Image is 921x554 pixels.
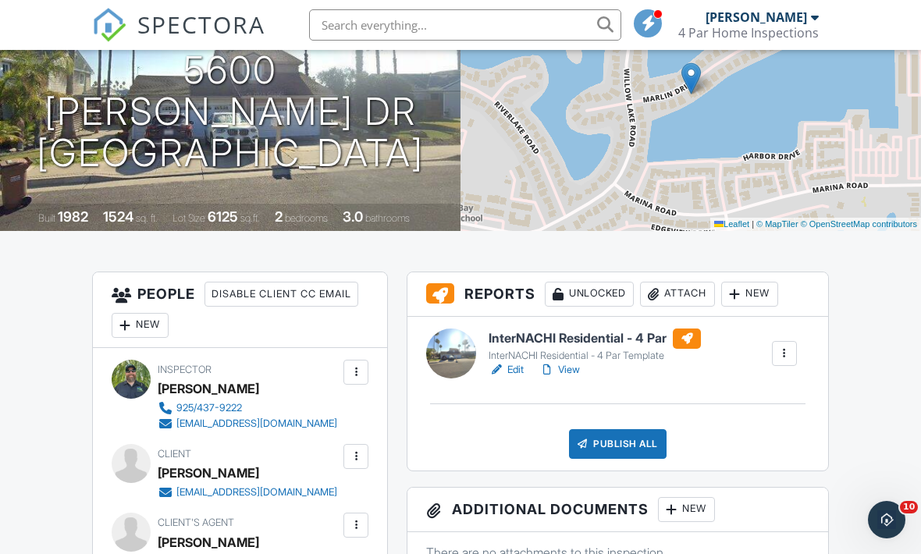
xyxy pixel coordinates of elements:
div: 925/437-9222 [176,402,242,414]
a: Leaflet [714,219,749,229]
div: [EMAIL_ADDRESS][DOMAIN_NAME] [176,417,337,430]
a: © OpenStreetMap contributors [801,219,917,229]
a: [EMAIL_ADDRESS][DOMAIN_NAME] [158,416,337,431]
a: 925/437-9222 [158,400,337,416]
a: © MapTiler [756,219,798,229]
h3: Reports [407,272,828,317]
a: SPECTORA [92,21,265,54]
a: Edit [489,362,524,378]
div: New [112,313,169,338]
div: Unlocked [545,282,634,307]
span: bedrooms [285,212,328,224]
h3: People [93,272,387,348]
a: InterNACHI Residential - 4 Par InterNACHI Residential - 4 Par Template [489,328,701,363]
span: Lot Size [172,212,205,224]
div: 1982 [58,208,88,225]
h6: InterNACHI Residential - 4 Par [489,328,701,349]
span: bathrooms [365,212,410,224]
div: InterNACHI Residential - 4 Par Template [489,350,701,362]
a: [EMAIL_ADDRESS][DOMAIN_NAME] [158,485,337,500]
span: SPECTORA [137,8,265,41]
div: [EMAIL_ADDRESS][DOMAIN_NAME] [176,486,337,499]
div: Publish All [569,429,667,459]
div: [PERSON_NAME] [158,377,259,400]
div: 1524 [103,208,133,225]
span: Client [158,448,191,460]
div: 6125 [208,208,238,225]
div: [PERSON_NAME] [706,9,807,25]
img: Marker [681,62,701,94]
input: Search everything... [309,9,621,41]
div: Disable Client CC Email [204,282,358,307]
a: View [539,362,580,378]
div: New [658,497,715,522]
h1: 5600 [PERSON_NAME] Dr [GEOGRAPHIC_DATA] [25,50,436,173]
div: [PERSON_NAME] [158,461,259,485]
span: sq.ft. [240,212,260,224]
div: Attach [640,282,715,307]
div: 3.0 [343,208,363,225]
span: Built [38,212,55,224]
img: The Best Home Inspection Software - Spectora [92,8,126,42]
span: sq. ft. [136,212,158,224]
span: Inspector [158,364,212,375]
span: Client's Agent [158,517,234,528]
span: 10 [900,501,918,513]
div: 2 [275,208,283,225]
div: New [721,282,778,307]
span: | [752,219,754,229]
h3: Additional Documents [407,488,828,532]
div: 4 Par Home Inspections [678,25,819,41]
iframe: Intercom live chat [868,501,905,538]
a: [PERSON_NAME] [158,531,259,554]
